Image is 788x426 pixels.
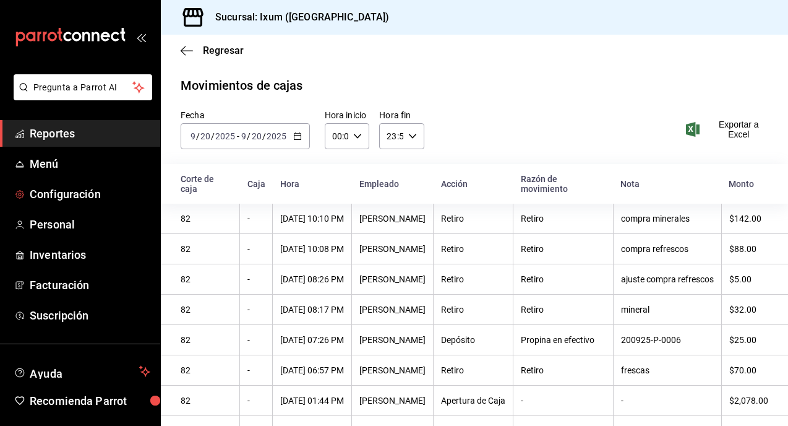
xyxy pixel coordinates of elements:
div: Hora [280,179,345,189]
div: Retiro [521,305,606,315]
div: [PERSON_NAME] [359,365,426,375]
span: / [211,131,215,141]
div: 82 [181,396,232,406]
div: [PERSON_NAME] [359,396,426,406]
div: Acción [441,179,506,189]
div: Retiro [521,274,606,284]
span: Regresar [203,45,244,56]
div: Retiro [441,214,505,224]
div: [DATE] 07:26 PM [280,335,344,345]
div: 200925-P-0006 [621,335,714,345]
div: Movimientos de cajas [181,76,303,95]
div: [DATE] 10:08 PM [280,244,344,254]
div: [PERSON_NAME] [359,305,426,315]
span: - [237,131,239,141]
div: - [247,335,265,345]
a: Pregunta a Parrot AI [9,90,152,103]
div: - [247,244,265,254]
span: Menú [30,155,150,172]
div: - [621,396,714,406]
div: [PERSON_NAME] [359,274,426,284]
span: / [196,131,200,141]
span: Pregunta a Parrot AI [33,81,133,94]
span: Facturación [30,277,150,293]
div: [DATE] 10:10 PM [280,214,344,224]
div: Apertura de Caja [441,396,505,406]
div: frescas [621,365,714,375]
div: compra minerales [621,214,714,224]
div: - [247,274,265,284]
div: $5.00 [729,274,768,284]
div: 82 [181,305,232,315]
div: - [247,305,265,315]
span: Reportes [30,125,150,142]
span: Personal [30,216,150,233]
div: [PERSON_NAME] [359,244,426,254]
span: / [262,131,266,141]
div: mineral [621,305,714,315]
div: [DATE] 08:26 PM [280,274,344,284]
button: Exportar a Excel [688,120,768,139]
span: Recomienda Parrot [30,393,150,409]
div: $32.00 [729,305,768,315]
div: [DATE] 06:57 PM [280,365,344,375]
input: -- [241,131,247,141]
div: $2,078.00 [729,396,768,406]
h3: Sucursal: Ixum ([GEOGRAPHIC_DATA]) [205,10,389,25]
div: - [247,365,265,375]
div: - [521,396,606,406]
div: 82 [181,365,232,375]
div: - [247,396,265,406]
span: Configuración [30,186,150,202]
div: Retiro [521,244,606,254]
div: Retiro [441,305,505,315]
input: -- [200,131,211,141]
div: $88.00 [729,244,768,254]
div: Empleado [359,179,426,189]
button: open_drawer_menu [136,32,146,42]
div: Nota [620,179,714,189]
button: Regresar [181,45,244,56]
div: $142.00 [729,214,768,224]
input: -- [251,131,262,141]
div: compra refrescos [621,244,714,254]
div: 82 [181,274,232,284]
div: $25.00 [729,335,768,345]
span: Ayuda [30,364,134,379]
div: Retiro [521,214,606,224]
div: ajuste compra refrescos [621,274,714,284]
span: Suscripción [30,307,150,324]
div: Depósito [441,335,505,345]
div: Corte de caja [181,174,233,194]
span: / [247,131,251,141]
label: Hora inicio [325,111,370,120]
div: [DATE] 08:17 PM [280,305,344,315]
div: - [247,214,265,224]
div: Retiro [441,274,505,284]
input: -- [190,131,196,141]
div: Propina en efectivo [521,335,606,345]
div: Retiro [521,365,606,375]
div: Razón de movimiento [521,174,606,194]
span: Inventarios [30,246,150,263]
div: Monto [729,179,768,189]
input: ---- [266,131,287,141]
div: 82 [181,335,232,345]
div: [PERSON_NAME] [359,335,426,345]
button: Pregunta a Parrot AI [14,74,152,100]
div: Retiro [441,244,505,254]
div: [PERSON_NAME] [359,214,426,224]
div: 82 [181,244,232,254]
div: [DATE] 01:44 PM [280,396,344,406]
label: Hora fin [379,111,424,120]
label: Fecha [181,111,310,120]
div: Retiro [441,365,505,375]
div: Caja [247,179,265,189]
div: 82 [181,214,232,224]
div: $70.00 [729,365,768,375]
input: ---- [215,131,236,141]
